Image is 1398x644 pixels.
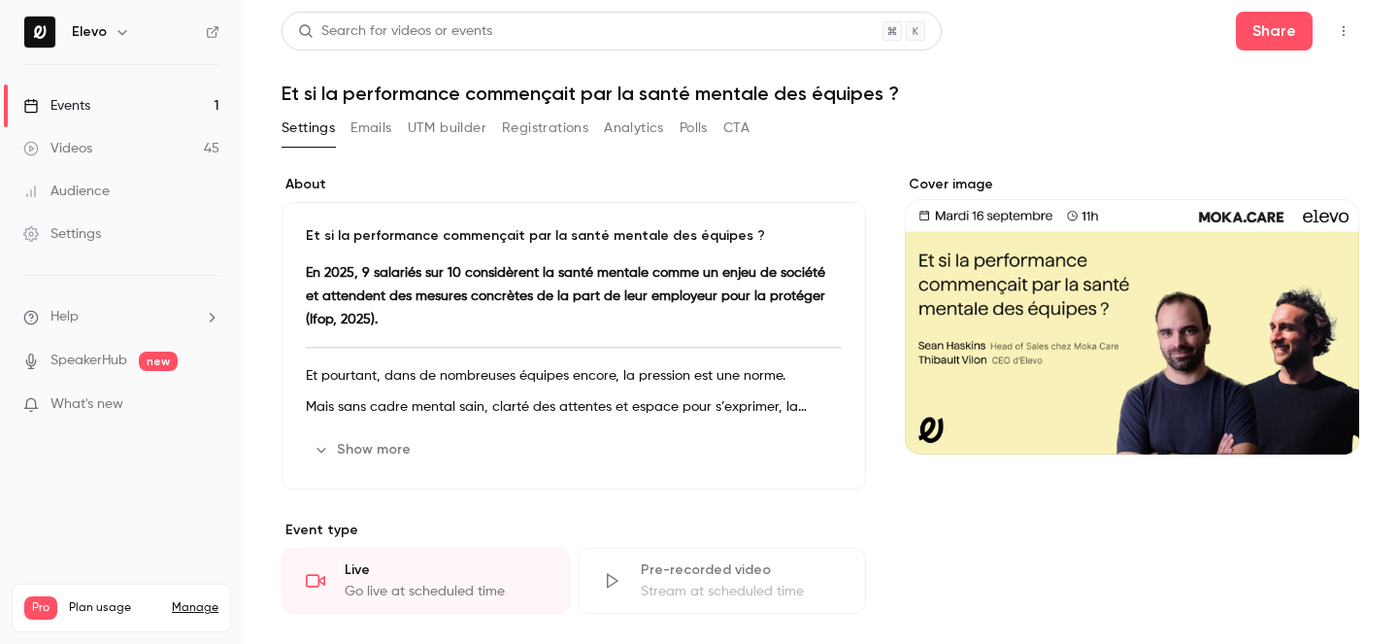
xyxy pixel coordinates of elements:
[1236,12,1313,51] button: Share
[23,307,219,327] li: help-dropdown-opener
[23,224,101,244] div: Settings
[723,113,749,144] button: CTA
[23,182,110,201] div: Audience
[350,113,391,144] button: Emails
[345,560,546,580] div: Live
[306,434,422,465] button: Show more
[23,96,90,116] div: Events
[172,600,218,616] a: Manage
[282,175,866,194] label: About
[641,582,842,601] div: Stream at scheduled time
[905,175,1359,455] section: Cover image
[345,582,546,601] div: Go live at scheduled time
[306,395,842,419] p: Mais sans cadre mental sain, clarté des attentes et espace pour s’exprimer, la motivation s’effri...
[196,396,219,414] iframe: Noticeable Trigger
[282,113,335,144] button: Settings
[298,21,492,42] div: Search for videos or events
[502,113,588,144] button: Registrations
[306,266,825,326] strong: En 2025, 9 salariés sur 10 considèrent la santé mentale comme un enjeu de société et attendent de...
[23,139,92,158] div: Videos
[282,548,570,614] div: LiveGo live at scheduled time
[306,364,842,388] p: Et pourtant, dans de nombreuses équipes encore, la pression est une norme.
[408,113,486,144] button: UTM builder
[50,307,79,327] span: Help
[24,596,57,620] span: Pro
[72,22,107,42] h6: Elevo
[139,352,178,371] span: new
[282,82,1359,105] h1: Et si la performance commençait par la santé mentale des équipes ?
[680,113,708,144] button: Polls
[905,175,1359,194] label: Cover image
[282,521,866,540] p: Event type
[604,113,664,144] button: Analytics
[641,560,842,580] div: Pre-recorded video
[50,394,123,415] span: What's new
[578,548,866,614] div: Pre-recorded videoStream at scheduled time
[24,17,55,48] img: Elevo
[306,226,842,246] p: Et si la performance commençait par la santé mentale des équipes ?
[50,351,127,371] a: SpeakerHub
[69,600,160,616] span: Plan usage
